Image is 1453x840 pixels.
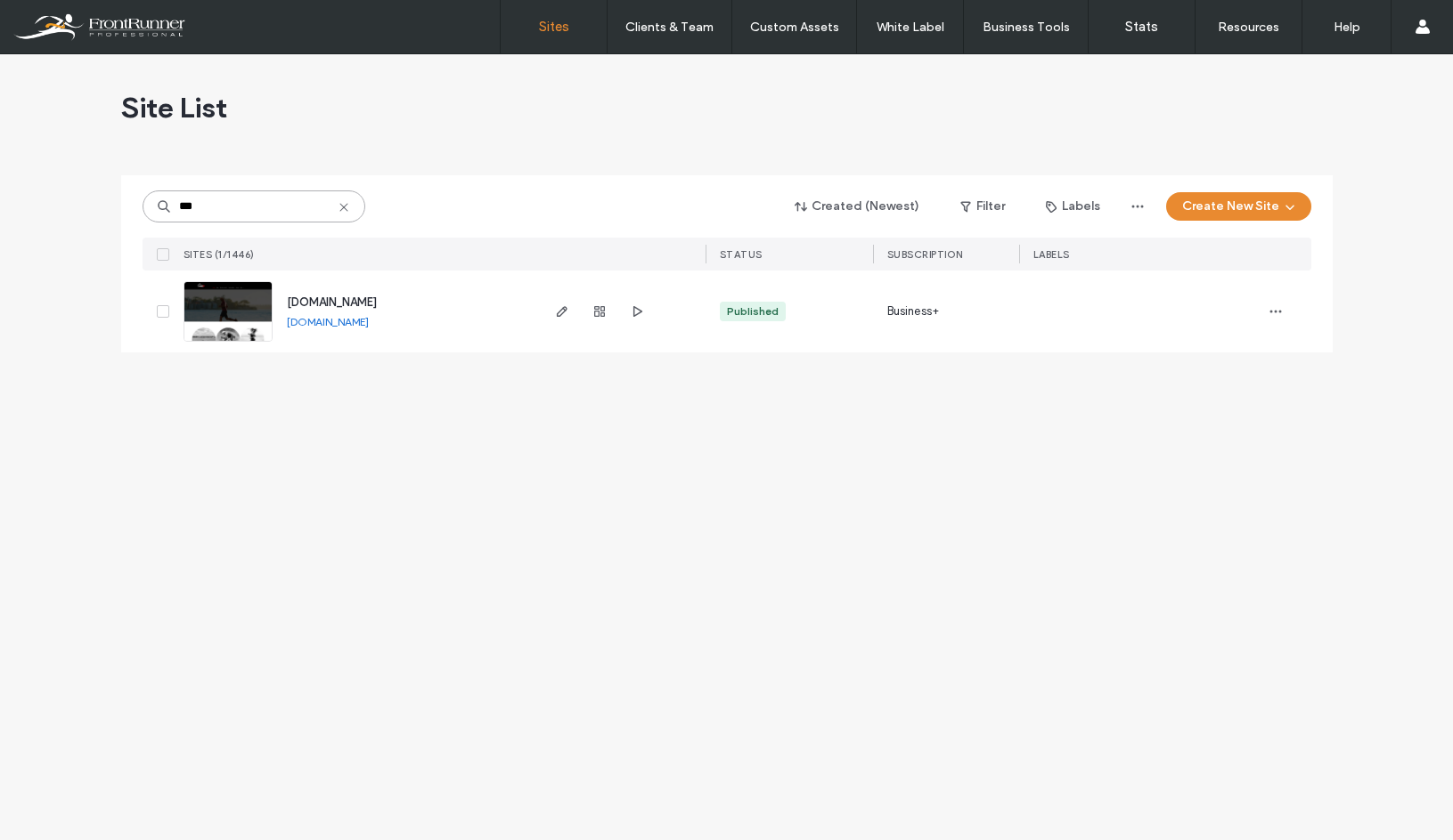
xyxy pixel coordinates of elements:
[887,248,963,261] span: SUBSCRIPTION
[887,303,940,320] span: Business+
[720,248,763,261] span: STATUS
[121,90,227,125] span: Site List
[1334,20,1360,35] label: Help
[1125,19,1158,35] label: Stats
[877,20,944,35] label: White Label
[184,248,255,261] span: SITES (1/1446)
[1030,192,1116,221] button: Labels
[983,20,1070,35] label: Business Tools
[1218,20,1279,35] label: Resources
[780,192,935,221] button: Created (Newest)
[287,315,369,328] a: [DOMAIN_NAME]
[40,12,77,28] span: Help
[1033,248,1070,261] span: LABELS
[1166,192,1311,221] button: Create New Site
[750,20,839,35] label: Custom Assets
[625,20,714,35] label: Clients & Team
[287,295,377,309] a: [DOMAIN_NAME]
[727,303,779,319] div: Published
[943,192,1023,221] button: Filter
[539,19,569,35] label: Sites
